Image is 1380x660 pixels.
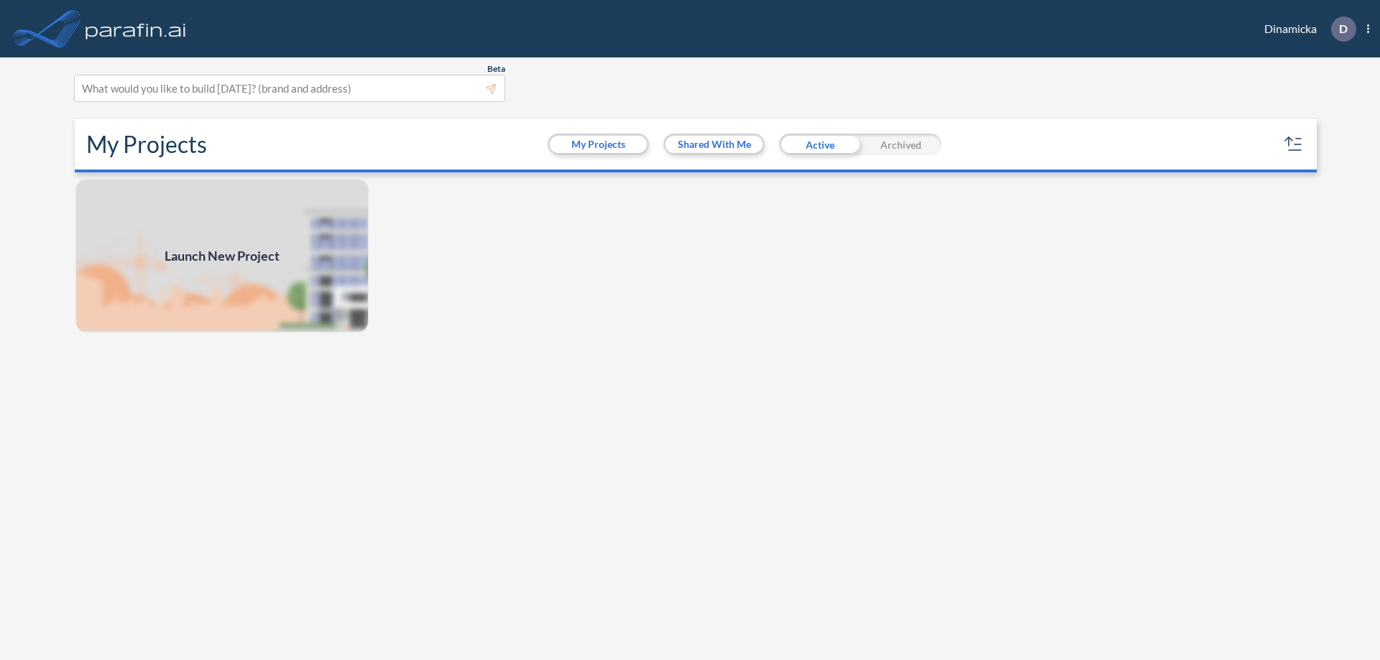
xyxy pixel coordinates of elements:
[1243,17,1369,42] div: Dinamicka
[779,134,860,155] div: Active
[75,178,369,333] a: Launch New Project
[487,63,505,75] span: Beta
[860,134,942,155] div: Archived
[666,136,763,153] button: Shared With Me
[75,178,369,333] img: add
[550,136,647,153] button: My Projects
[1339,22,1348,35] p: D
[86,131,207,158] h2: My Projects
[1282,133,1305,156] button: sort
[165,246,280,266] span: Launch New Project
[83,14,189,43] img: logo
